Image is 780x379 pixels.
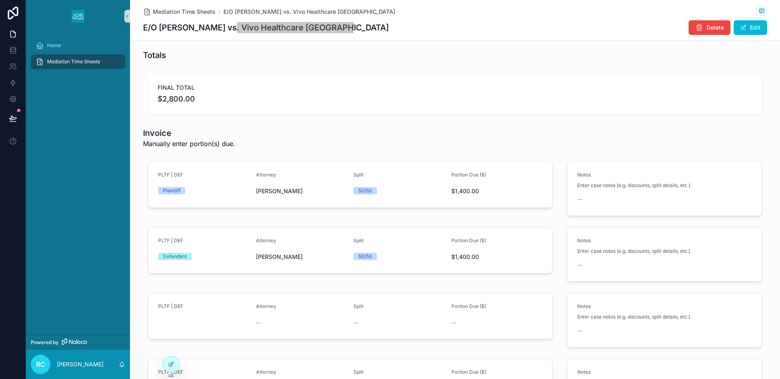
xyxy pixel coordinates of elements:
[158,303,183,309] span: PLTF | DEF
[143,8,215,16] a: Mediation Time Sheets
[158,93,752,105] span: $2,800.00
[158,369,183,375] span: PLTF | DEF
[577,369,591,375] span: Notes
[158,172,183,178] span: PLTF | DEF
[57,360,104,368] p: [PERSON_NAME]
[451,369,486,375] span: Portion Due ($)
[577,303,591,309] span: Notes
[358,187,372,194] div: 50/50
[353,303,364,309] span: Split
[31,38,125,53] a: Home
[577,248,691,254] span: Enter case notes (e.g. discounts, split details, etc.).
[577,172,591,178] span: Notes
[153,8,215,16] span: Mediation Time Sheets
[256,237,276,243] span: Attorney
[256,172,276,178] span: Attorney
[577,261,582,269] span: --
[71,10,84,23] img: App logo
[451,237,486,243] span: Portion Due ($)
[256,319,261,327] span: --
[256,253,347,261] span: [PERSON_NAME]
[158,84,752,92] span: FINAL TOTAL
[256,369,276,375] span: Attorney
[26,335,130,350] a: Powered by
[143,127,235,139] h1: Invoice
[31,54,125,69] a: Mediation Time Sheets
[47,58,100,65] span: Mediation Time Sheets
[256,187,347,195] span: [PERSON_NAME]
[163,253,187,260] div: Defendant
[143,50,166,61] h1: Totals
[577,195,582,203] span: --
[451,172,486,178] span: Portion Due ($)
[353,369,364,375] span: Split
[358,253,372,260] div: 50/50
[451,303,486,309] span: Portion Due ($)
[143,139,235,149] span: Manually enter portion(s) due.
[451,253,543,261] span: $1,400.00
[577,237,591,243] span: Notes
[36,360,45,369] span: RC
[451,319,456,327] span: --
[26,32,130,80] div: scrollable content
[689,20,730,35] button: Delete
[734,20,767,35] button: Edit
[577,327,582,335] span: --
[353,237,364,243] span: Split
[577,314,691,320] span: Enter case notes (e.g. discounts, split details, etc.).
[223,8,395,16] a: E/O [PERSON_NAME] vs. Vivo Healthcare [GEOGRAPHIC_DATA]
[47,42,61,49] span: Home
[31,339,58,346] span: Powered by
[143,22,389,33] h1: E/O [PERSON_NAME] vs. Vivo Healthcare [GEOGRAPHIC_DATA]
[353,172,364,178] span: Split
[353,319,358,327] span: --
[577,182,691,189] span: Enter case notes (e.g. discounts, split details, etc.).
[451,187,543,195] span: $1,400.00
[163,187,180,194] div: Plaintiff
[158,237,183,243] span: PLTF | DEF
[706,24,724,32] span: Delete
[256,303,276,309] span: Attorney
